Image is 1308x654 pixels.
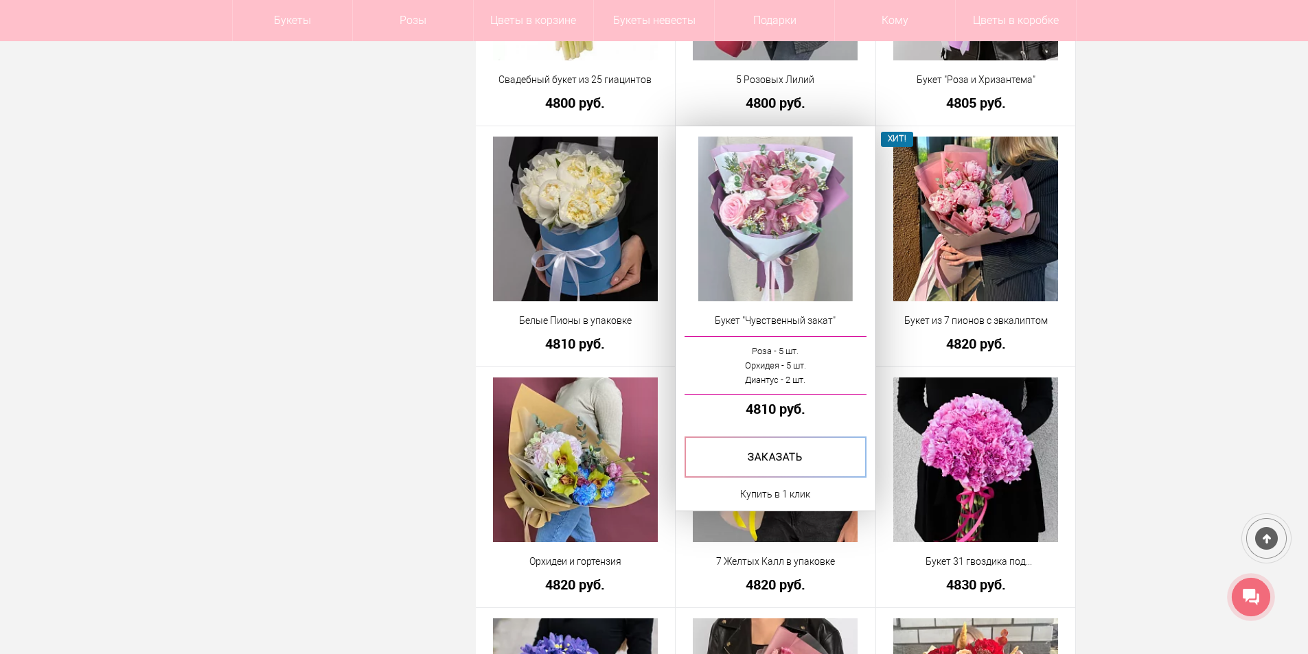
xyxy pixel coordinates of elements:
[493,377,658,542] img: Орхидеи и гортензия
[685,577,867,592] a: 4820 руб.
[885,73,1067,87] a: Букет "Роза и Хризантема"
[485,336,667,351] a: 4810 руб.
[685,314,867,328] a: Букет "Чувственный закат"
[685,401,867,416] a: 4810 руб.
[685,336,867,395] a: Роза - 5 шт.Орхидея - 5 шт.Диантус - 2 шт.
[881,132,913,146] span: ХИТ!
[893,377,1058,542] img: Букет 31 гвоздика под ленту
[885,554,1067,569] a: Букет 31 гвоздика под [GEOGRAPHIC_DATA]
[740,486,810,502] a: Купить в 1 клик
[685,554,867,569] a: 7 Желтых Калл в упаковке
[885,336,1067,351] a: 4820 руб.
[698,137,852,301] img: Букет "Чувственный закат"
[485,73,667,87] a: Свадебный букет из 25 гиацинтов
[485,577,667,592] a: 4820 руб.
[885,314,1067,328] a: Букет из 7 пионов с эвкалиптом
[485,554,667,569] a: Орхидеи и гортензия
[685,73,867,87] a: 5 Розовых Лилий
[685,95,867,110] a: 4800 руб.
[885,577,1067,592] a: 4830 руб.
[485,314,667,328] a: Белые Пионы в упаковке
[493,137,658,301] img: Белые Пионы в упаковке
[485,95,667,110] a: 4800 руб.
[885,95,1067,110] a: 4805 руб.
[893,137,1058,301] img: Букет из 7 пионов с эвкалиптом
